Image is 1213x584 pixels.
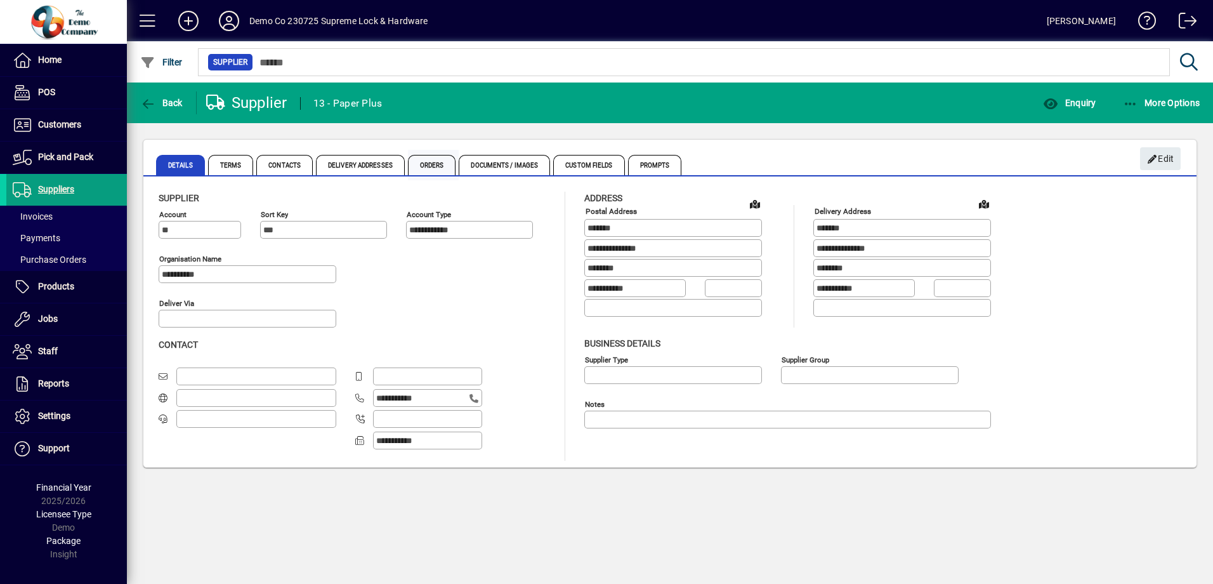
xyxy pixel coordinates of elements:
span: Pick and Pack [38,152,93,162]
span: Business details [584,338,660,348]
span: Details [156,155,205,175]
span: Home [38,55,62,65]
a: Invoices [6,206,127,227]
span: Edit [1147,149,1174,169]
div: [PERSON_NAME] [1047,11,1116,31]
span: Staff [38,346,58,356]
span: Filter [140,57,183,67]
span: Invoices [13,211,53,222]
app-page-header-button: Back [127,91,197,114]
a: POS [6,77,127,109]
span: POS [38,87,55,97]
mat-label: Account [159,210,187,219]
span: Delivery Addresses [316,155,405,175]
a: Staff [6,336,127,368]
button: Enquiry [1040,91,1099,114]
span: Address [584,193,622,203]
span: Reports [38,378,69,388]
a: Customers [6,109,127,141]
mat-label: Deliver via [159,299,194,308]
span: Back [140,98,183,108]
mat-label: Supplier type [585,355,628,364]
span: Jobs [38,314,58,324]
span: More Options [1123,98,1200,108]
mat-label: Supplier group [782,355,829,364]
a: View on map [974,194,994,214]
button: More Options [1120,91,1203,114]
span: Settings [38,411,70,421]
div: Supplier [206,93,287,113]
span: Supplier [213,56,247,69]
span: Documents / Images [459,155,550,175]
mat-label: Notes [585,399,605,408]
span: Support [38,443,70,453]
mat-label: Account Type [407,210,451,219]
a: Home [6,44,127,76]
span: Contacts [256,155,313,175]
button: Filter [137,51,186,74]
span: Terms [208,155,254,175]
span: Financial Year [36,482,91,493]
a: Reports [6,368,127,400]
span: Suppliers [38,184,74,194]
a: Settings [6,401,127,432]
button: Profile [209,10,249,32]
span: Prompts [628,155,682,175]
span: Purchase Orders [13,255,86,265]
button: Back [137,91,186,114]
a: Products [6,271,127,303]
span: Custom Fields [553,155,624,175]
a: Pick and Pack [6,142,127,173]
a: Purchase Orders [6,249,127,270]
a: Jobs [6,303,127,335]
button: Edit [1140,147,1181,170]
div: 13 - Paper Plus [313,93,383,114]
a: Payments [6,227,127,249]
a: Knowledge Base [1129,3,1157,44]
mat-label: Organisation name [159,255,221,263]
span: Licensee Type [36,509,91,519]
div: Demo Co 230725 Supreme Lock & Hardware [249,11,428,31]
a: Support [6,433,127,465]
span: Enquiry [1043,98,1096,108]
span: Contact [159,340,198,350]
span: Products [38,281,74,291]
span: Package [46,536,81,546]
mat-label: Sort key [261,210,288,219]
a: View on map [745,194,765,214]
span: Payments [13,233,60,243]
span: Supplier [159,193,199,203]
a: Logout [1169,3,1197,44]
button: Add [168,10,209,32]
span: Customers [38,119,81,129]
span: Orders [408,155,456,175]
